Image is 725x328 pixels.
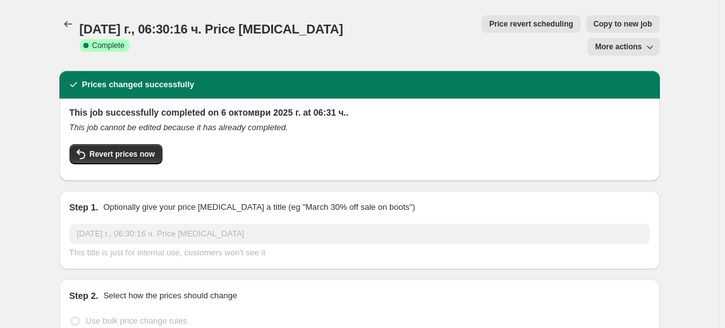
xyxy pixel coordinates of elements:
[586,15,660,33] button: Copy to new job
[82,78,195,91] h2: Prices changed successfully
[92,40,125,51] span: Complete
[70,123,288,132] i: This job cannot be edited because it has already completed.
[90,149,155,159] span: Revert prices now
[59,15,77,33] button: Price change jobs
[70,289,99,302] h2: Step 2.
[70,144,162,164] button: Revert prices now
[70,248,265,257] span: This title is just for internal use, customers won't see it
[70,224,650,244] input: 30% off holiday sale
[103,289,237,302] p: Select how the prices should change
[482,15,581,33] button: Price revert scheduling
[595,42,642,52] span: More actions
[103,201,415,214] p: Optionally give your price [MEDICAL_DATA] a title (eg "March 30% off sale on boots")
[70,106,650,119] h2: This job successfully completed on 6 октомври 2025 г. at 06:31 ч..
[594,19,652,29] span: Copy to new job
[70,201,99,214] h2: Step 1.
[80,22,343,36] span: [DATE] г., 06:30:16 ч. Price [MEDICAL_DATA]
[489,19,573,29] span: Price revert scheduling
[587,38,659,56] button: More actions
[86,316,187,325] span: Use bulk price change rules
